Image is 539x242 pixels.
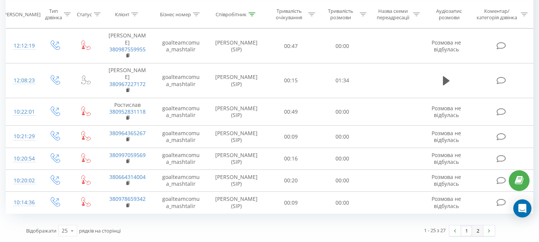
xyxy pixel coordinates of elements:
[208,170,265,191] td: [PERSON_NAME] (SIP)
[109,46,146,53] a: 380987559955
[265,126,317,148] td: 00:09
[475,8,519,21] div: Коментар/категорія дзвінка
[317,170,368,191] td: 00:00
[14,39,31,53] div: 12:12:19
[14,151,31,166] div: 10:20:54
[109,129,146,137] a: 380964365267
[109,80,146,88] a: 380967227172
[317,126,368,148] td: 00:00
[154,126,208,148] td: goalteamcomua_mashtalir
[208,29,265,63] td: [PERSON_NAME] (SIP)
[109,195,146,202] a: 380978659342
[101,29,154,63] td: [PERSON_NAME]
[432,105,461,119] span: Розмова не відбулась
[432,129,461,143] span: Розмова не відбулась
[109,151,146,159] a: 380997059569
[2,11,40,17] div: [PERSON_NAME]
[317,63,368,98] td: 01:34
[513,199,531,217] div: Open Intercom Messenger
[424,227,446,234] div: 1 - 25 з 27
[317,148,368,170] td: 00:00
[472,225,483,236] a: 2
[14,129,31,144] div: 10:21:29
[77,11,92,17] div: Статус
[154,192,208,214] td: goalteamcomua_mashtalir
[101,98,154,126] td: Ростислав
[208,148,265,170] td: [PERSON_NAME] (SIP)
[432,195,461,209] span: Розмова не відбулась
[324,8,358,21] div: Тривалість розмови
[154,29,208,63] td: goalteamcomua_mashtalir
[14,73,31,88] div: 12:08:23
[265,98,317,126] td: 00:49
[461,225,472,236] a: 1
[109,108,146,115] a: 380952831118
[154,170,208,191] td: goalteamcomua_mashtalir
[160,11,191,17] div: Бізнес номер
[216,11,247,17] div: Співробітник
[14,195,31,210] div: 10:14:36
[154,148,208,170] td: goalteamcomua_mashtalir
[62,227,68,234] div: 25
[265,148,317,170] td: 00:16
[208,192,265,214] td: [PERSON_NAME] (SIP)
[208,63,265,98] td: [PERSON_NAME] (SIP)
[208,126,265,148] td: [PERSON_NAME] (SIP)
[432,173,461,187] span: Розмова не відбулась
[265,192,317,214] td: 00:09
[432,39,461,53] span: Розмова не відбулась
[208,98,265,126] td: [PERSON_NAME] (SIP)
[45,8,62,21] div: Тип дзвінка
[14,105,31,119] div: 10:22:01
[272,8,306,21] div: Тривалість очікування
[265,170,317,191] td: 00:20
[101,63,154,98] td: [PERSON_NAME]
[154,98,208,126] td: goalteamcomua_mashtalir
[115,11,129,17] div: Клієнт
[317,98,368,126] td: 00:00
[14,173,31,188] div: 10:20:02
[432,151,461,165] span: Розмова не відбулась
[26,227,56,234] span: Відображати
[317,29,368,63] td: 00:00
[265,29,317,63] td: 00:47
[79,227,121,234] span: рядків на сторінці
[265,63,317,98] td: 00:15
[154,63,208,98] td: goalteamcomua_mashtalir
[429,8,469,21] div: Аудіозапис розмови
[109,173,146,180] a: 380664314004
[375,8,412,21] div: Назва схеми переадресації
[317,192,368,214] td: 00:00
